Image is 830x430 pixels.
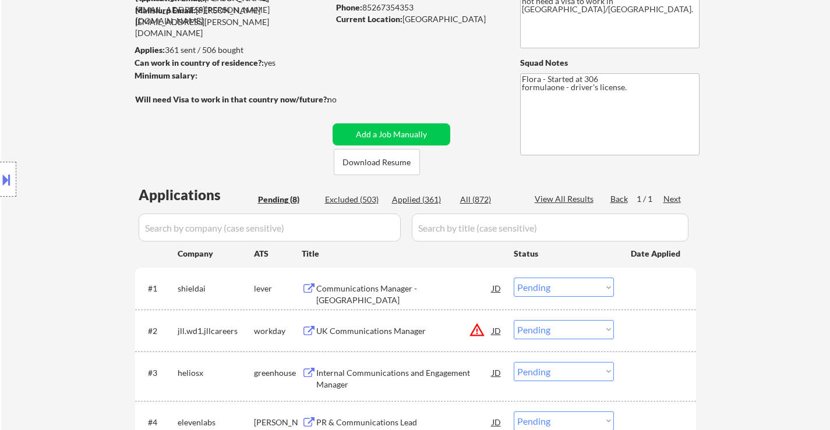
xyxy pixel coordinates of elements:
div: UK Communications Manager [316,325,492,337]
div: yes [135,57,325,69]
div: Company [178,248,254,260]
div: #3 [148,367,168,379]
strong: Will need Visa to work in that country now/future?: [135,94,329,104]
div: greenhouse [254,367,302,379]
div: JD [491,362,503,383]
button: Download Resume [334,149,420,175]
div: no [327,94,361,105]
strong: Current Location: [336,14,402,24]
strong: Phone: [336,2,362,12]
div: #1 [148,283,168,294]
input: Search by company (case sensitive) [139,214,401,241]
div: PR & Communications Lead [316,417,492,428]
div: #2 [148,325,168,337]
div: heliosx [178,367,254,379]
div: [GEOGRAPHIC_DATA] [336,13,501,25]
div: Pending (8) [258,194,316,205]
div: Internal Communications and Engagement Manager [316,367,492,390]
div: lever [254,283,302,294]
div: JD [491,278,503,298]
div: All (872) [460,194,518,205]
strong: Mailslurp Email: [135,5,196,15]
div: #4 [148,417,168,428]
button: warning_amber [469,322,485,338]
div: Title [302,248,503,260]
div: shieldai [178,283,254,294]
strong: Applies: [135,45,165,55]
div: JD [491,320,503,341]
div: Date Applied [631,248,682,260]
div: Excluded (503) [325,194,383,205]
div: Squad Notes [520,57,700,69]
div: workday [254,325,302,337]
div: Status [514,243,614,264]
strong: Can work in country of residence?: [135,58,264,67]
div: Back [610,193,629,205]
div: View All Results [535,193,597,205]
div: Applied (361) [392,194,450,205]
div: ATS [254,248,302,260]
div: [PERSON_NAME][EMAIL_ADDRESS][PERSON_NAME][DOMAIN_NAME] [135,5,329,39]
div: 1 / 1 [637,193,663,205]
button: Add a Job Manually [333,123,450,145]
div: 85267354353 [336,2,501,13]
div: jll.wd1.jllcareers [178,325,254,337]
input: Search by title (case sensitive) [412,214,688,241]
div: Communications Manager - [GEOGRAPHIC_DATA] [316,283,492,305]
strong: Minimum salary: [135,70,197,80]
div: Next [663,193,682,205]
div: elevenlabs [178,417,254,428]
div: 361 sent / 506 bought [135,44,329,56]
